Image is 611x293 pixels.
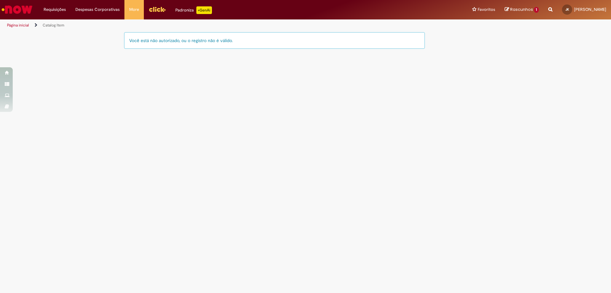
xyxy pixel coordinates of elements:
div: Padroniza [175,6,212,14]
img: ServiceNow [1,3,33,16]
ul: Trilhas de página [5,19,403,31]
a: Catalog Item [43,23,64,28]
div: Você está não autorizado, ou o registro não é válido. [124,32,425,49]
a: Página inicial [7,23,29,28]
span: JK [565,7,569,11]
a: Rascunhos [505,7,539,13]
span: Favoritos [478,6,495,13]
span: Despesas Corporativas [75,6,120,13]
p: +GenAi [196,6,212,14]
span: More [129,6,139,13]
span: [PERSON_NAME] [574,7,606,12]
img: click_logo_yellow_360x200.png [149,4,166,14]
span: Requisições [44,6,66,13]
span: 1 [534,7,539,13]
span: Rascunhos [510,6,533,12]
